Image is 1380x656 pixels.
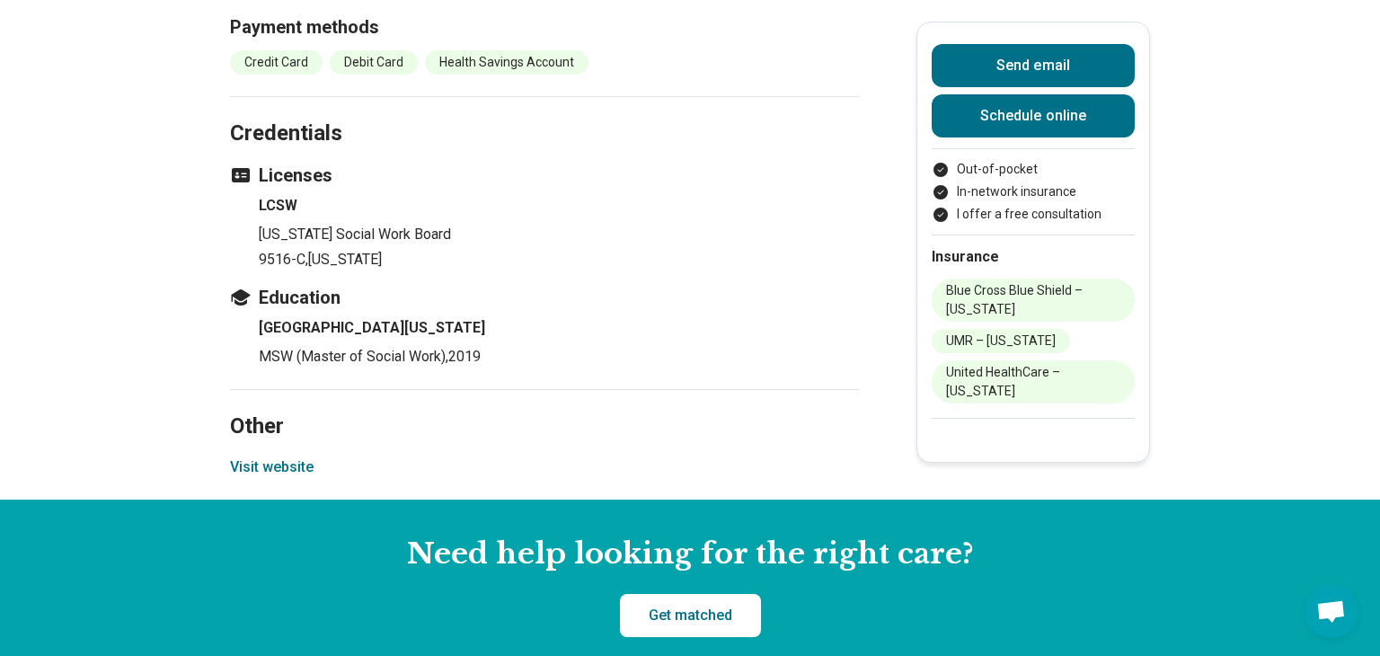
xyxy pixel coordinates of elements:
ul: Payment options [932,160,1135,224]
h2: Other [230,368,859,442]
li: Credit Card [230,50,323,75]
a: Schedule online [932,94,1135,137]
h3: Payment methods [230,14,859,40]
button: Send email [932,44,1135,87]
li: Debit Card [330,50,418,75]
h2: Insurance [932,246,1135,268]
p: MSW (Master of Social Work) , 2019 [259,346,859,368]
h2: Need help looking for the right care? [14,536,1366,573]
li: In-network insurance [932,182,1135,201]
h3: Licenses [230,163,859,188]
li: UMR – [US_STATE] [932,329,1070,353]
a: Get matched [620,594,761,637]
li: I offer a free consultation [932,205,1135,224]
a: Open chat [1305,584,1358,638]
p: 9516-C [259,249,859,270]
span: , [US_STATE] [305,251,382,268]
h4: LCSW [259,195,859,217]
h4: [GEOGRAPHIC_DATA][US_STATE] [259,317,859,339]
li: United HealthCare – [US_STATE] [932,360,1135,403]
li: Out-of-pocket [932,160,1135,179]
li: Blue Cross Blue Shield – [US_STATE] [932,279,1135,322]
h2: Credentials [230,75,859,149]
li: Health Savings Account [425,50,588,75]
p: [US_STATE] Social Work Board [259,224,859,245]
button: Visit website [230,457,314,478]
h3: Education [230,285,859,310]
